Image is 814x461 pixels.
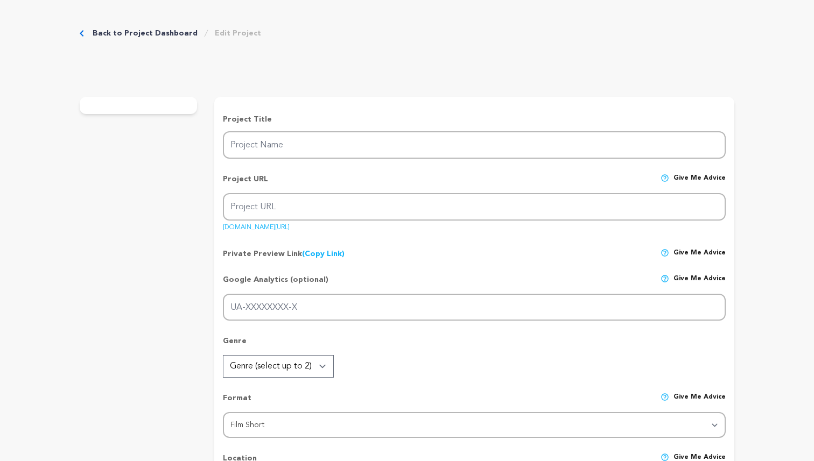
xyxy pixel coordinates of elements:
[673,249,726,259] span: Give me advice
[223,193,726,221] input: Project URL
[673,274,726,294] span: Give me advice
[80,28,261,39] div: Breadcrumb
[223,220,290,231] a: [DOMAIN_NAME][URL]
[661,174,669,182] img: help-circle.svg
[673,174,726,193] span: Give me advice
[302,250,345,258] a: (Copy Link)
[223,336,726,355] p: Genre
[223,393,251,412] p: Format
[223,114,726,125] p: Project Title
[223,274,328,294] p: Google Analytics (optional)
[223,174,268,193] p: Project URL
[223,131,726,159] input: Project Name
[661,274,669,283] img: help-circle.svg
[223,249,345,259] p: Private Preview Link
[215,28,261,39] a: Edit Project
[223,294,726,321] input: UA-XXXXXXXX-X
[673,393,726,412] span: Give me advice
[93,28,198,39] a: Back to Project Dashboard
[661,393,669,401] img: help-circle.svg
[661,249,669,257] img: help-circle.svg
